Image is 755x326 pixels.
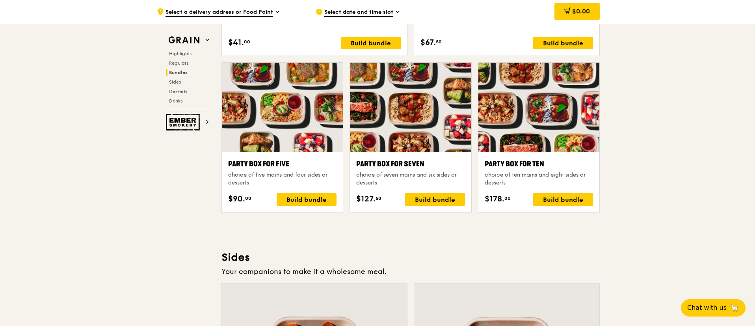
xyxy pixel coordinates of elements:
div: Your companions to make it a wholesome meal. [221,266,600,277]
span: Highlights [169,51,192,56]
span: Chat with us [687,303,727,313]
img: Grain web logo [166,33,202,47]
div: choice of five mains and four sides or desserts [228,171,337,187]
h3: Sides [221,250,600,265]
span: $178. [485,193,504,205]
span: 00 [504,195,511,201]
img: Ember Smokery web logo [166,114,202,130]
span: 50 [436,39,442,45]
span: Drinks [169,98,182,104]
div: choice of ten mains and eight sides or desserts [485,171,593,187]
span: $0.00 [572,7,590,15]
span: Select date and time slot [324,8,393,17]
div: Build bundle [533,37,593,49]
span: Sides [169,79,181,85]
span: 50 [376,195,381,201]
button: Chat with us🦙 [681,299,746,317]
div: Party Box for Five [228,158,337,170]
span: $90. [228,193,245,205]
div: Build bundle [341,37,401,49]
span: 🦙 [730,303,739,313]
span: Regulars [169,60,188,66]
span: 00 [245,195,251,201]
div: choice of seven mains and six sides or desserts [356,171,465,187]
span: Select a delivery address or Food Point [166,8,273,17]
span: Desserts [169,89,187,94]
div: Build bundle [277,193,337,206]
div: Build bundle [533,193,593,206]
span: $67. [420,37,436,48]
div: Build bundle [405,193,465,206]
div: Party Box for Seven [356,158,465,170]
span: Bundles [169,70,188,75]
span: 00 [244,39,250,45]
span: $41. [228,37,244,48]
div: Party Box for Ten [485,158,593,170]
span: $127. [356,193,376,205]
